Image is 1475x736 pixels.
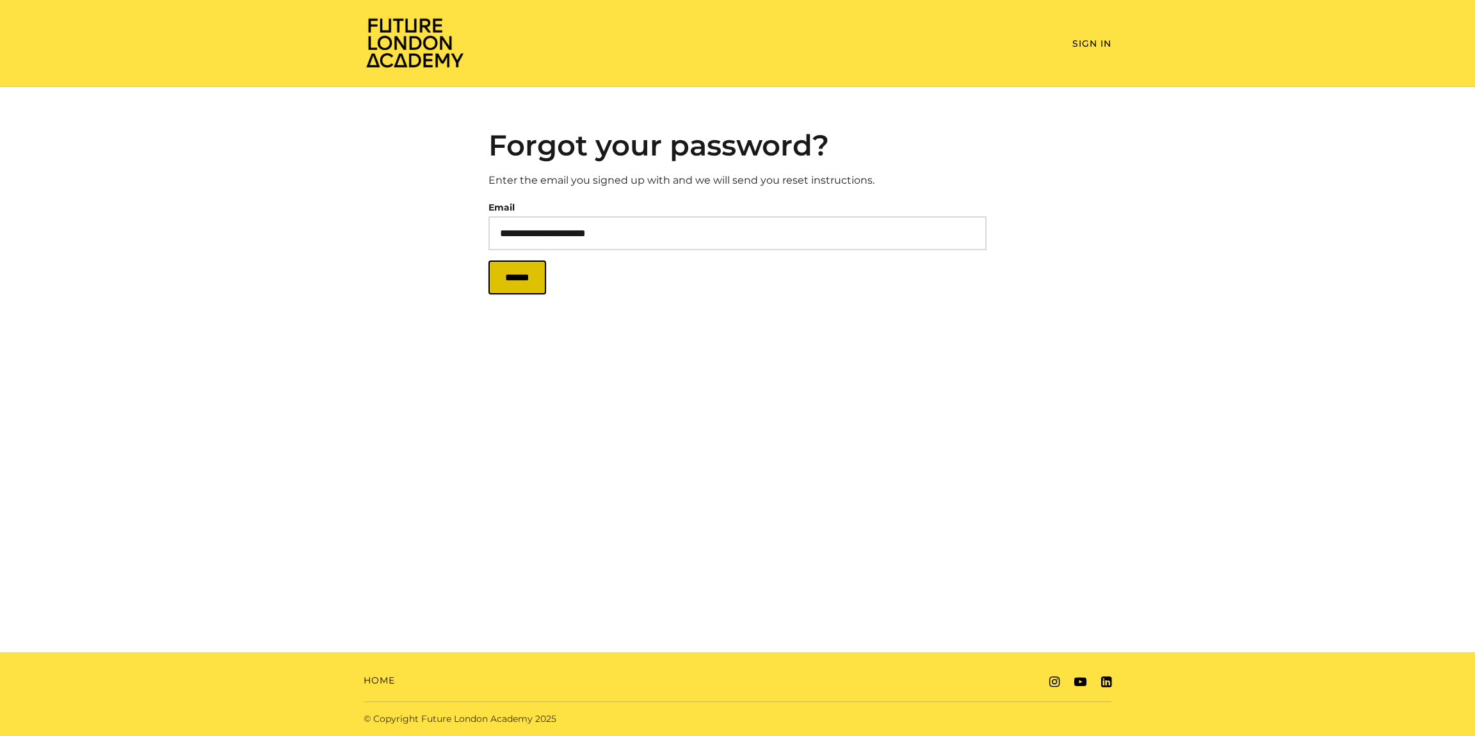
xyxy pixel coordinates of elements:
[364,674,395,687] a: Home
[1072,38,1111,49] a: Sign In
[353,712,737,726] div: © Copyright Future London Academy 2025
[364,17,466,68] img: Home Page
[488,198,515,216] label: Email
[488,173,987,188] p: Enter the email you signed up with and we will send you reset instructions.
[488,128,987,163] h2: Forgot your password?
